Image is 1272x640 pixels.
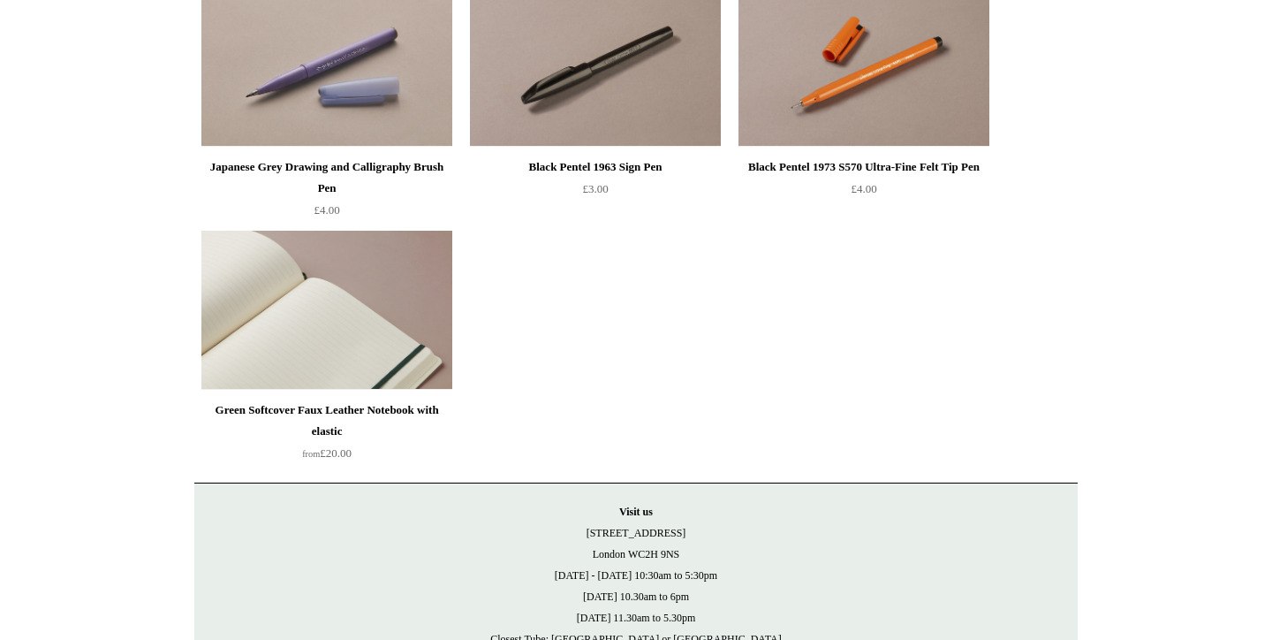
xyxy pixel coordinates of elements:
[206,400,448,442] div: Green Softcover Faux Leather Notebook with elastic
[206,156,448,199] div: Japanese Grey Drawing and Calligraphy Brush Pen
[851,182,876,195] span: £4.00
[738,156,989,229] a: Black Pentel 1973 S570 Ultra-Fine Felt Tip Pen £4.00
[201,231,452,390] img: Green Softcover Faux Leather Notebook with elastic
[470,156,721,229] a: Black Pentel 1963 Sign Pen £3.00
[619,506,653,518] strong: Visit us
[201,231,452,390] a: Green Softcover Faux Leather Notebook with elastic Green Softcover Faux Leather Notebook with ela...
[201,400,452,472] a: Green Softcover Faux Leather Notebook with elastic from£20.00
[474,156,716,178] div: Black Pentel 1963 Sign Pen
[302,446,352,460] span: £20.00
[743,156,985,178] div: Black Pentel 1973 S570 Ultra-Fine Felt Tip Pen
[314,203,339,217] span: £4.00
[201,156,452,229] a: Japanese Grey Drawing and Calligraphy Brush Pen £4.00
[302,449,320,459] span: from
[582,182,608,195] span: £3.00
